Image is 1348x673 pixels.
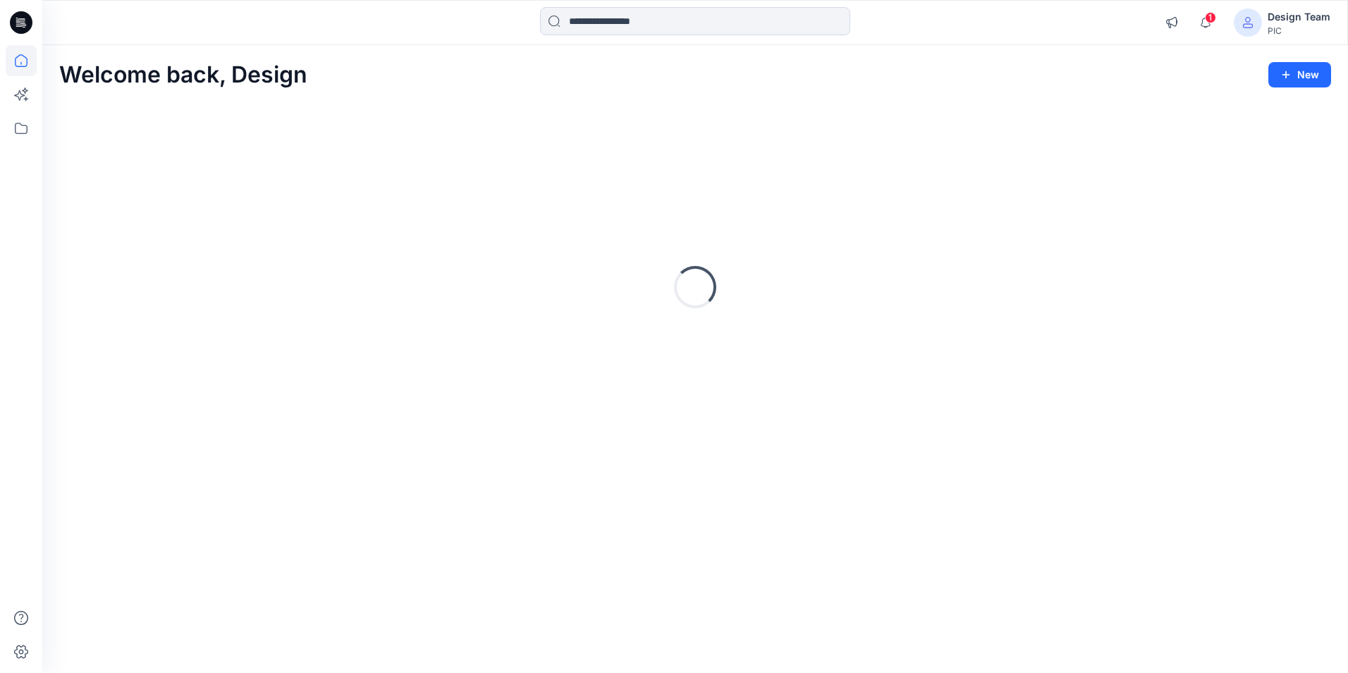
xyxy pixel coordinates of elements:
svg: avatar [1242,17,1254,28]
h2: Welcome back, Design [59,62,307,88]
span: 1 [1205,12,1216,23]
div: PIC [1268,25,1330,36]
div: Design Team [1268,8,1330,25]
button: New [1268,62,1331,87]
